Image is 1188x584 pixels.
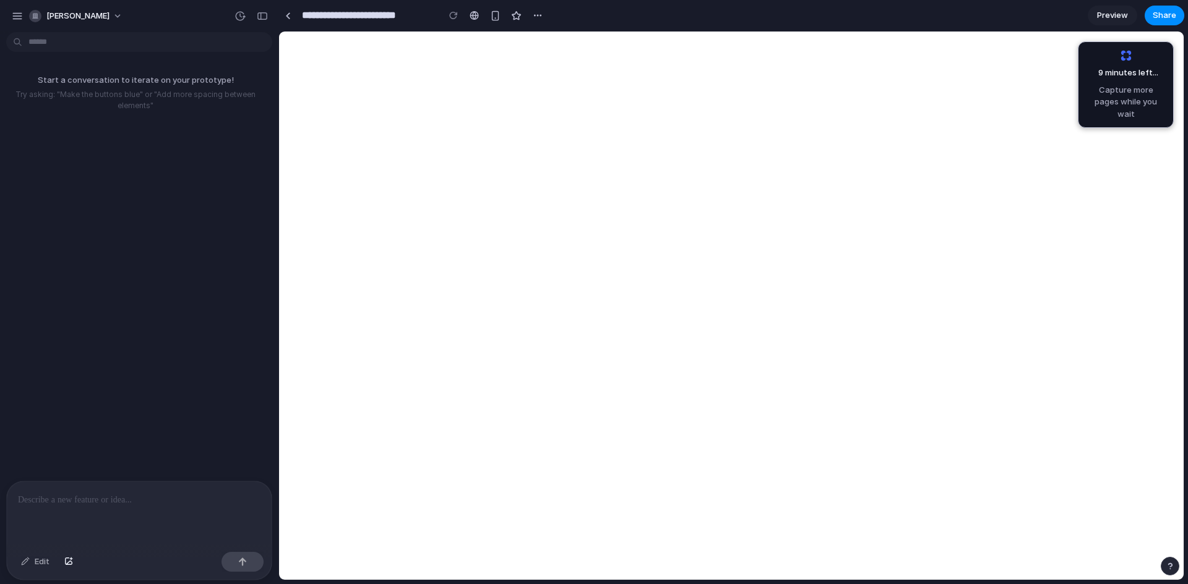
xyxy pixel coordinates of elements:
a: Preview [1088,6,1137,25]
span: Preview [1097,9,1128,22]
span: Share [1153,9,1176,22]
p: Start a conversation to iterate on your prototype! [5,74,266,87]
span: [PERSON_NAME] [46,10,110,22]
button: Share [1145,6,1184,25]
button: [PERSON_NAME] [24,6,129,26]
span: 9 minutes left ... [1089,67,1158,79]
span: Capture more pages while you wait [1086,84,1166,121]
p: Try asking: "Make the buttons blue" or "Add more spacing between elements" [5,89,266,111]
